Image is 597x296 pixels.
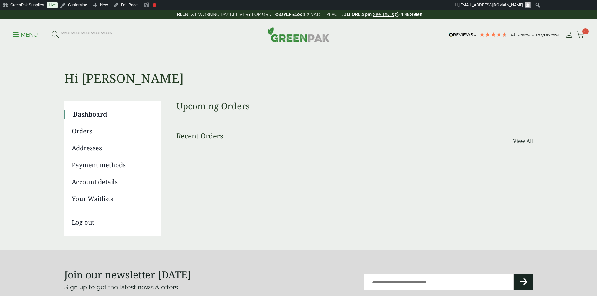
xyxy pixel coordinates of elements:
span: left [416,12,422,17]
span: 4.8 [511,32,518,37]
span: 2 [582,28,589,34]
span: reviews [544,32,559,37]
a: See T&C's [373,12,394,17]
a: Addresses [72,143,153,153]
span: 4:48:49 [401,12,416,17]
a: Orders [72,127,153,136]
img: REVIEWS.io [449,33,476,37]
a: Log out [72,211,153,227]
strong: BEFORE 2 pm [343,12,372,17]
strong: OVER £100 [280,12,303,17]
p: Sign up to get the latest news & offers [64,282,275,292]
a: 2 [577,30,584,39]
div: 4.79 Stars [479,32,507,37]
p: Menu [13,31,38,39]
i: Cart [577,32,584,38]
h3: Upcoming Orders [176,101,533,112]
span: [EMAIL_ADDRESS][DOMAIN_NAME] [459,3,523,7]
div: Focus keyphrase not set [153,3,156,7]
a: Payment methods [72,160,153,170]
strong: Join our newsletter [DATE] [64,268,191,281]
span: Based on [518,32,537,37]
a: Menu [13,31,38,37]
img: GreenPak Supplies [268,27,330,42]
a: Account details [72,177,153,187]
h1: Hi [PERSON_NAME] [64,51,533,86]
strong: FREE [175,12,185,17]
h3: Recent Orders [176,132,223,140]
a: Dashboard [73,110,153,119]
i: My Account [565,32,573,38]
a: Your Waitlists [72,194,153,204]
span: 207 [537,32,544,37]
a: View All [513,137,533,145]
a: Live [47,2,58,8]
